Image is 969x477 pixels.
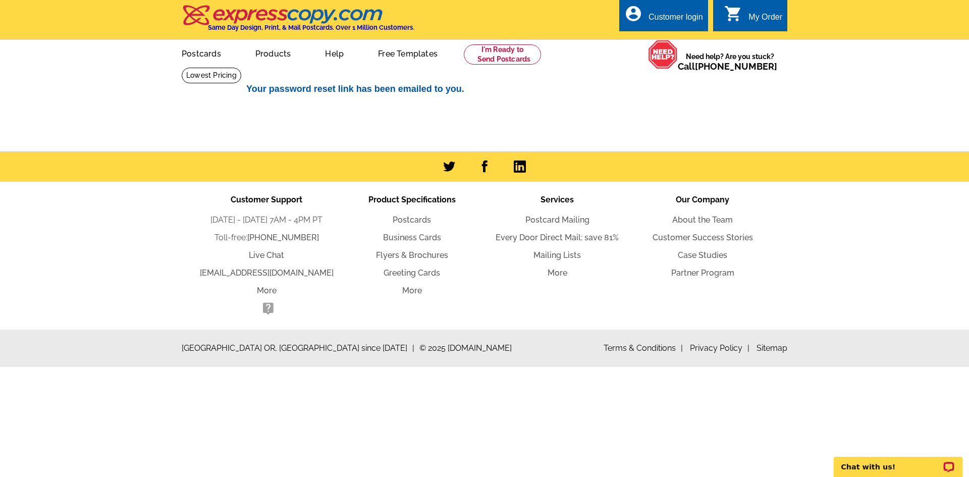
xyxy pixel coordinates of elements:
[748,13,782,27] div: My Order
[249,250,284,260] a: Live Chat
[827,445,969,477] iframe: LiveChat chat widget
[690,343,749,353] a: Privacy Policy
[208,24,414,31] h4: Same Day Design, Print, & Mail Postcards. Over 1 Million Customers.
[671,268,734,278] a: Partner Program
[200,268,334,278] a: [EMAIL_ADDRESS][DOMAIN_NAME]
[649,13,703,27] div: Customer login
[678,61,777,72] span: Call
[548,268,567,278] a: More
[362,41,454,65] a: Free Templates
[757,343,787,353] a: Sitemap
[678,250,727,260] a: Case Studies
[541,195,574,204] span: Services
[653,233,753,242] a: Customer Success Stories
[533,250,581,260] a: Mailing Lists
[676,195,729,204] span: Our Company
[383,233,441,242] a: Business Cards
[648,40,678,69] img: help
[309,41,360,65] a: Help
[368,195,456,204] span: Product Specifications
[231,195,302,204] span: Customer Support
[393,215,431,225] a: Postcards
[246,84,731,95] h2: Your password reset link has been emailed to you.
[525,215,589,225] a: Postcard Mailing
[166,41,237,65] a: Postcards
[384,268,440,278] a: Greeting Cards
[257,286,277,295] a: More
[678,51,782,72] span: Need help? Are you stuck?
[182,12,414,31] a: Same Day Design, Print, & Mail Postcards. Over 1 Million Customers.
[194,232,339,244] li: Toll-free:
[182,342,414,354] span: [GEOGRAPHIC_DATA] OR, [GEOGRAPHIC_DATA] since [DATE]
[247,233,319,242] a: [PHONE_NUMBER]
[724,5,742,23] i: shopping_cart
[695,61,777,72] a: [PHONE_NUMBER]
[376,250,448,260] a: Flyers & Brochures
[624,5,642,23] i: account_circle
[194,214,339,226] li: [DATE] - [DATE] 7AM - 4PM PT
[419,342,512,354] span: © 2025 [DOMAIN_NAME]
[604,343,683,353] a: Terms & Conditions
[724,11,782,24] a: shopping_cart My Order
[402,286,422,295] a: More
[239,41,307,65] a: Products
[496,233,619,242] a: Every Door Direct Mail: save 81%
[624,11,703,24] a: account_circle Customer login
[672,215,733,225] a: About the Team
